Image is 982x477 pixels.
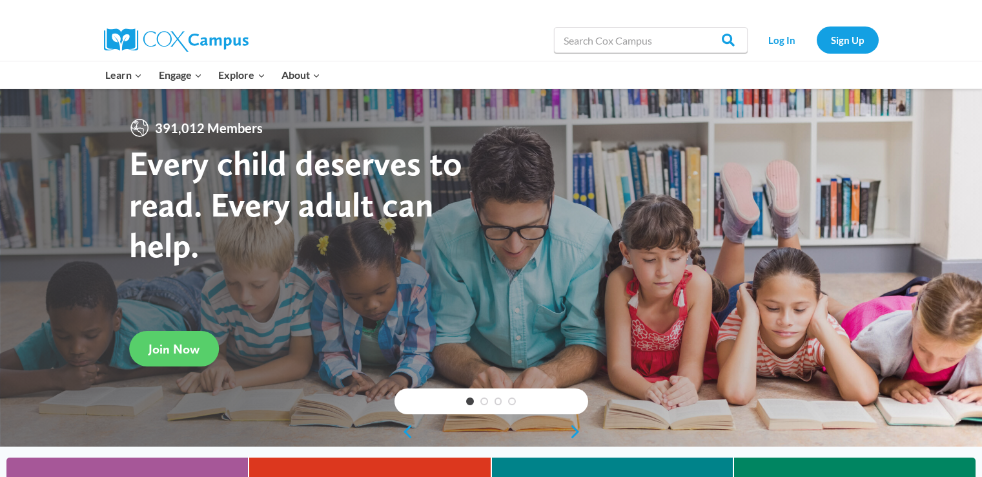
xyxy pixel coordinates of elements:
[754,26,879,53] nav: Secondary Navigation
[754,26,810,53] a: Log In
[218,67,265,83] span: Explore
[817,26,879,53] a: Sign Up
[508,397,516,405] a: 4
[150,118,268,138] span: 391,012 Members
[159,67,202,83] span: Engage
[554,27,748,53] input: Search Cox Campus
[129,331,219,366] a: Join Now
[495,397,502,405] a: 3
[569,424,588,440] a: next
[466,397,474,405] a: 1
[480,397,488,405] a: 2
[97,61,329,89] nav: Primary Navigation
[129,142,462,266] strong: Every child deserves to read. Every adult can help.
[104,28,249,52] img: Cox Campus
[394,419,588,445] div: content slider buttons
[148,341,199,357] span: Join Now
[105,67,142,83] span: Learn
[394,424,414,440] a: previous
[281,67,320,83] span: About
